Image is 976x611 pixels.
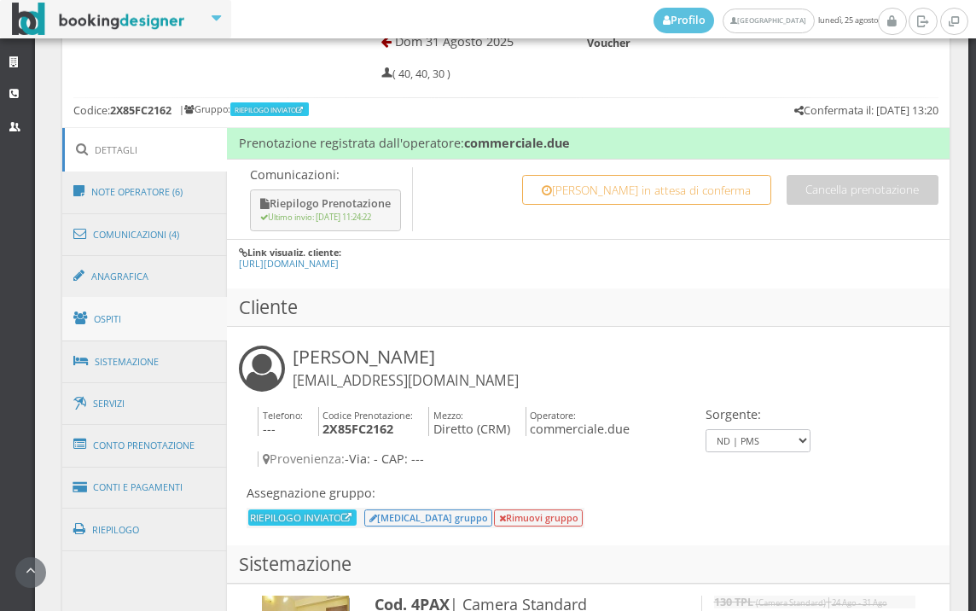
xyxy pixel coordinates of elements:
h4: Assegnazione gruppo: [247,486,584,500]
h4: - [258,451,701,466]
h4: commerciale.due [526,407,630,437]
small: [EMAIL_ADDRESS][DOMAIN_NAME] [293,371,519,390]
a: Note Operatore (6) [62,170,228,214]
a: Riepilogo [62,508,228,552]
h5: Codice: [73,104,171,117]
b: 130 TPL [714,595,753,609]
small: Codice Prenotazione: [322,409,413,422]
b: 2X85FC2162 [110,103,171,118]
h4: --- [258,407,303,437]
span: lunedì, 25 agosto [654,8,878,33]
a: Sistemazione [62,340,228,384]
h4: Prenotazione registrata dall'operatore: [227,128,950,159]
b: Voucher [587,36,630,50]
button: [MEDICAL_DATA] gruppo [364,509,492,527]
small: 24 Ago - 31 Ago [832,597,887,608]
button: Riepilogo Prenotazione Ultimo invio: [DATE] 11:24:22 [250,189,401,231]
small: Operatore: [530,409,576,422]
a: Profilo [654,8,715,33]
a: Ospiti [62,297,228,341]
b: 2X85FC2162 [322,421,393,437]
a: Dettagli [62,128,228,172]
a: Conto Prenotazione [62,423,228,468]
small: (Camera Standard) [756,597,826,608]
button: Rimuovi gruppo [494,509,583,527]
img: BookingDesigner.com [12,3,185,36]
b: Link visualiz. cliente: [247,246,341,259]
a: [URL][DOMAIN_NAME] [239,257,339,270]
small: Ultimo invio: [DATE] 11:24:22 [260,212,371,223]
small: Mezzo: [433,409,463,422]
a: Servizi [62,382,228,426]
span: - CAP: --- [374,451,424,467]
h5: ( 40, 40, 30 ) [381,67,450,80]
h3: Sistemazione [227,545,950,584]
a: Anagrafica [62,254,228,299]
span: Via: [349,451,370,467]
a: [GEOGRAPHIC_DATA] [723,9,814,33]
h5: | [714,596,915,608]
small: Telefono: [263,409,303,422]
a: Comunicazioni (4) [62,212,228,257]
b: commerciale.due [464,135,570,151]
span: Provenienza: [263,451,345,467]
h6: | Gruppo: [179,104,311,115]
a: RIEPILOGO INVIATO [250,510,354,524]
h3: [PERSON_NAME] [293,346,519,390]
h5: Confermata il: [DATE] 13:20 [794,104,938,117]
button: Cancella prenotazione [787,175,938,205]
p: Comunicazioni: [250,167,404,182]
span: Dom 31 Agosto 2025 [395,33,514,49]
h3: Cliente [227,288,950,327]
h4: Sorgente: [706,407,810,422]
a: Conti e Pagamenti [62,466,228,509]
button: [PERSON_NAME] in attesa di conferma [522,175,771,205]
h4: Diretto (CRM) [428,407,510,437]
a: RIEPILOGO INVIATO [235,105,306,114]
